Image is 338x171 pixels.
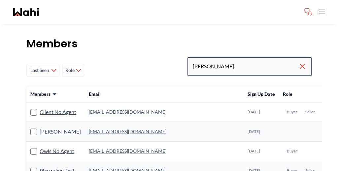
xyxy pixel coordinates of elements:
span: Last Seen [29,64,50,76]
span: Role [65,64,75,76]
button: Members [30,91,57,97]
span: Email [89,91,101,97]
a: Client No Agent [40,108,76,116]
span: Buyer [287,148,297,154]
a: [EMAIL_ADDRESS][DOMAIN_NAME] [89,109,166,115]
button: Toggle open navigation menu [316,5,329,19]
td: [DATE] [244,142,279,161]
a: [PERSON_NAME] [40,127,81,136]
span: Role [283,91,292,97]
td: [DATE] [244,122,279,142]
a: Owls No Agent [40,147,74,155]
a: [EMAIL_ADDRESS][DOMAIN_NAME] [89,148,166,154]
span: Members [30,91,51,97]
span: Sign Up Date [248,91,275,97]
a: [EMAIL_ADDRESS][DOMAIN_NAME] [89,129,166,134]
a: Wahi homepage [13,8,39,16]
td: [DATE] [244,102,279,122]
button: Clear search [298,60,306,72]
input: Search input [193,60,298,72]
span: Seller [305,109,315,115]
h1: Members [26,37,312,50]
span: Buyer [287,109,297,115]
